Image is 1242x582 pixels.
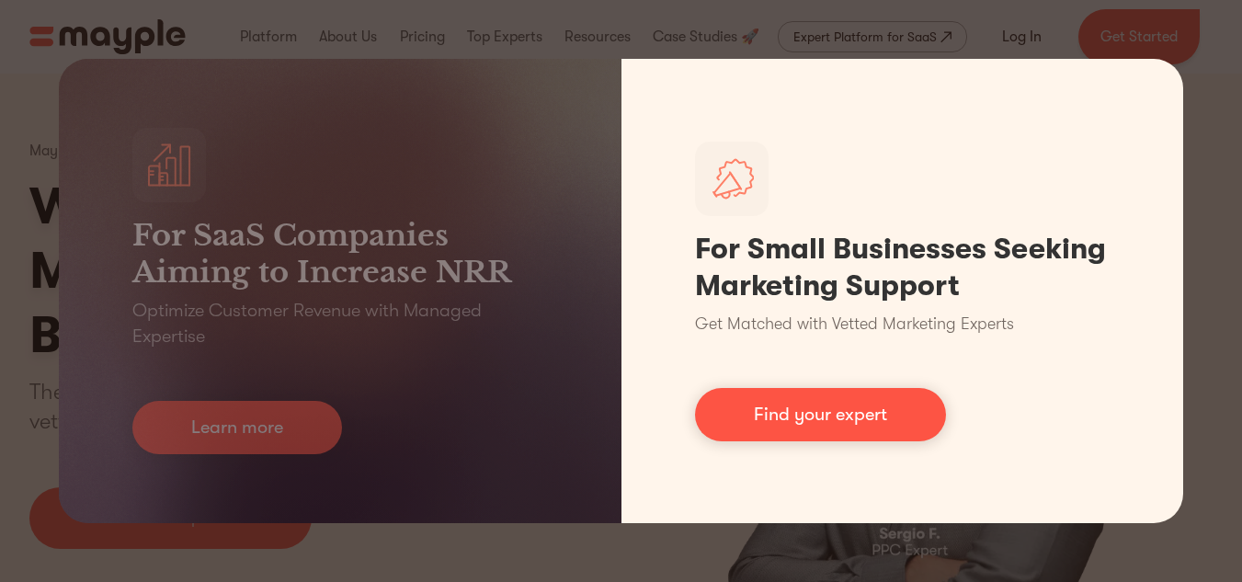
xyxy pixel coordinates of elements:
[132,217,548,291] h3: For SaaS Companies Aiming to Increase NRR
[132,298,548,349] p: Optimize Customer Revenue with Managed Expertise
[695,231,1111,304] h1: For Small Businesses Seeking Marketing Support
[695,388,946,441] a: Find your expert
[132,401,342,454] a: Learn more
[695,312,1014,337] p: Get Matched with Vetted Marketing Experts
